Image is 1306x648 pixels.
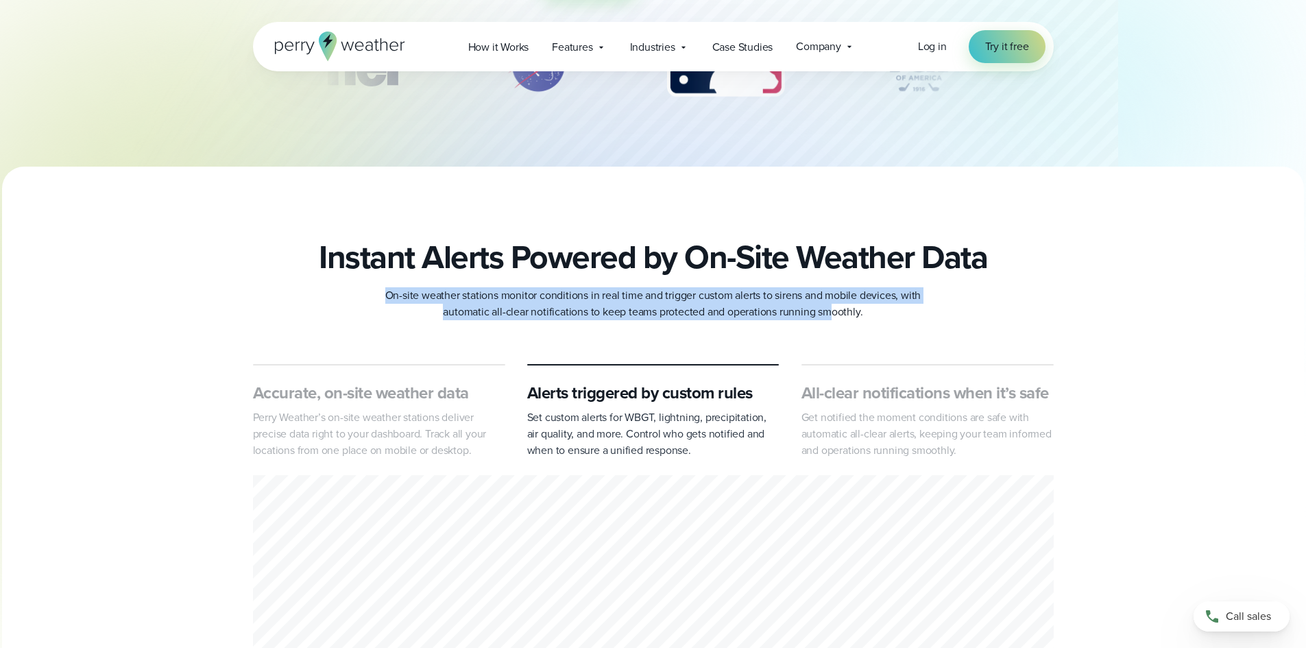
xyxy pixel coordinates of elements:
[552,39,592,56] span: Features
[918,38,947,54] span: Log in
[801,382,1054,404] h3: All-clear notifications when it’s safe
[253,409,505,459] p: Perry Weather’s on-site weather stations deliver precise data right to your dashboard. Track all ...
[796,38,841,55] span: Company
[1226,608,1271,625] span: Call sales
[253,382,505,404] h3: Accurate, on-site weather data
[319,238,987,276] h2: Instant Alerts Powered by On-Site Weather Data
[468,39,529,56] span: How it Works
[918,38,947,55] a: Log in
[801,409,1054,459] p: Get notified the moment conditions are safe with automatic all-clear alerts, keeping your team in...
[527,409,779,459] p: Set custom alerts for WBGT, lightning, precipitation, air quality, and more. Control who gets not...
[969,30,1045,63] a: Try it free
[527,382,779,404] h3: Alerts triggered by custom rules
[630,39,675,56] span: Industries
[985,38,1029,55] span: Try it free
[712,39,773,56] span: Case Studies
[701,33,785,61] a: Case Studies
[457,33,541,61] a: How it Works
[379,287,928,320] p: On-site weather stations monitor conditions in real time and trigger custom alerts to sirens and ...
[1194,601,1290,632] a: Call sales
